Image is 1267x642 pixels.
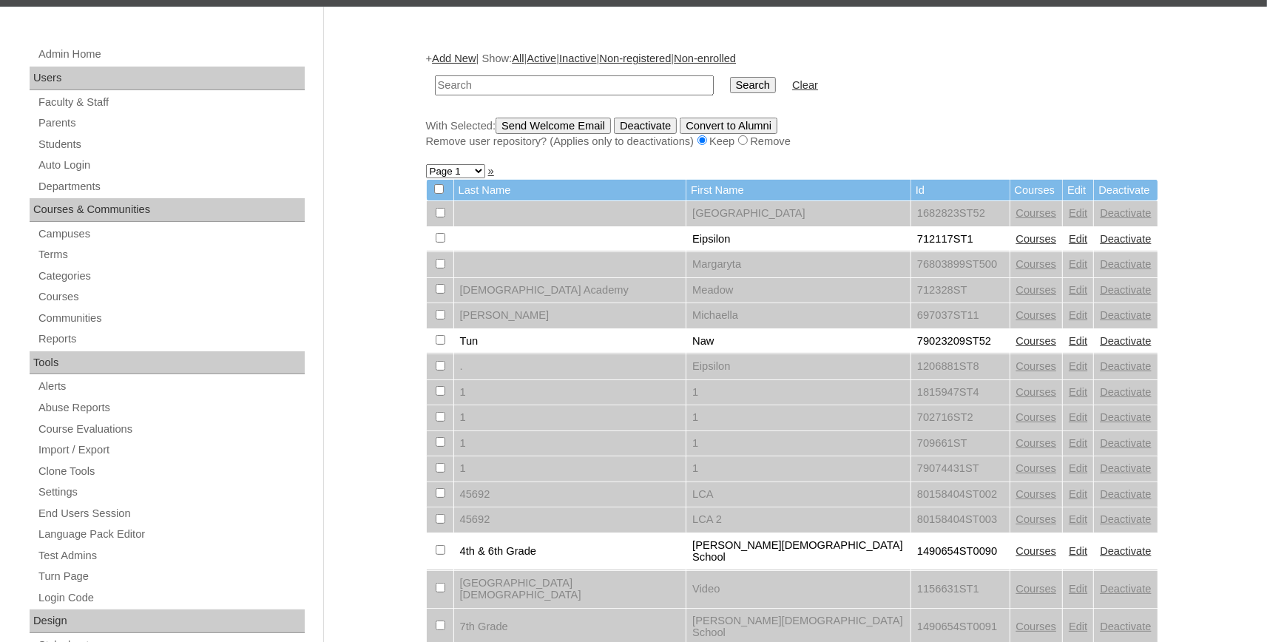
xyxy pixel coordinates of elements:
a: Non-registered [599,53,671,64]
td: Meadow [686,278,910,303]
td: Naw [686,329,910,354]
a: Deactivate [1100,513,1151,525]
div: Design [30,609,305,633]
td: 1 [686,380,910,405]
a: Admin Home [37,45,305,64]
a: Add New [432,53,476,64]
a: Communities [37,309,305,328]
a: Turn Page [37,567,305,586]
td: 1 [454,431,686,456]
a: Deactivate [1100,335,1151,347]
a: Deactivate [1100,207,1151,219]
a: Edit [1069,233,1087,245]
a: Deactivate [1100,284,1151,296]
td: 45692 [454,507,686,533]
a: Courses [1016,360,1057,372]
td: First Name [686,180,910,201]
input: Convert to Alumni [680,118,777,134]
td: 1 [454,380,686,405]
td: 1682823ST52 [911,201,1010,226]
a: Inactive [559,53,597,64]
a: Edit [1069,583,1087,595]
a: Edit [1069,513,1087,525]
td: Courses [1010,180,1063,201]
input: Search [730,77,776,93]
td: 1 [686,456,910,481]
td: 1 [686,405,910,430]
a: Deactivate [1100,386,1151,398]
a: Non-enrolled [674,53,736,64]
input: Deactivate [614,118,677,134]
a: Courses [1016,207,1057,219]
td: 4th & 6th Grade [454,533,686,570]
td: . [454,354,686,379]
a: Clone Tools [37,462,305,481]
td: 1 [454,405,686,430]
a: Edit [1069,462,1087,474]
a: Courses [1016,335,1057,347]
td: Id [911,180,1010,201]
td: Tun [454,329,686,354]
a: Settings [37,483,305,501]
td: 79023209ST52 [911,329,1010,354]
a: Edit [1069,360,1087,372]
a: Edit [1069,545,1087,557]
a: Deactivate [1100,488,1151,500]
td: Edit [1063,180,1093,201]
a: Edit [1069,437,1087,449]
a: Edit [1069,335,1087,347]
a: Courses [1016,621,1057,632]
a: Courses [1016,488,1057,500]
td: 1490654ST0090 [911,533,1010,570]
a: Alerts [37,377,305,396]
a: Courses [1016,545,1057,557]
a: Deactivate [1100,309,1151,321]
td: LCA [686,482,910,507]
a: Edit [1069,284,1087,296]
a: Deactivate [1100,621,1151,632]
a: Abuse Reports [37,399,305,417]
div: Courses & Communities [30,198,305,222]
td: 80158404ST002 [911,482,1010,507]
a: Courses [1016,284,1057,296]
a: Courses [1016,462,1057,474]
a: Edit [1069,309,1087,321]
a: Courses [1016,437,1057,449]
a: Deactivate [1100,583,1151,595]
a: Import / Export [37,441,305,459]
a: Courses [1016,309,1057,321]
td: 702716ST2 [911,405,1010,430]
a: » [488,165,494,177]
a: Test Admins [37,547,305,565]
td: 1206881ST8 [911,354,1010,379]
div: With Selected: [426,118,1158,149]
a: Terms [37,246,305,264]
a: Edit [1069,411,1087,423]
td: 76803899ST500 [911,252,1010,277]
a: Deactivate [1100,360,1151,372]
a: All [512,53,524,64]
td: [PERSON_NAME][DEMOGRAPHIC_DATA] School [686,533,910,570]
td: [GEOGRAPHIC_DATA] [686,201,910,226]
a: Deactivate [1100,258,1151,270]
a: Students [37,135,305,154]
a: Edit [1069,488,1087,500]
td: 79074431ST [911,456,1010,481]
td: Michaella [686,303,910,328]
td: Last Name [454,180,686,201]
td: 712117ST1 [911,227,1010,252]
td: 1 [454,456,686,481]
td: [PERSON_NAME] [454,303,686,328]
td: Deactivate [1094,180,1157,201]
a: Courses [1016,411,1057,423]
a: Login Code [37,589,305,607]
a: Deactivate [1100,545,1151,557]
a: Auto Login [37,156,305,175]
td: 45692 [454,482,686,507]
a: Deactivate [1100,462,1151,474]
a: Courses [1016,386,1057,398]
td: Eipsilon [686,227,910,252]
td: Margaryta [686,252,910,277]
a: Categories [37,267,305,285]
a: Campuses [37,225,305,243]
